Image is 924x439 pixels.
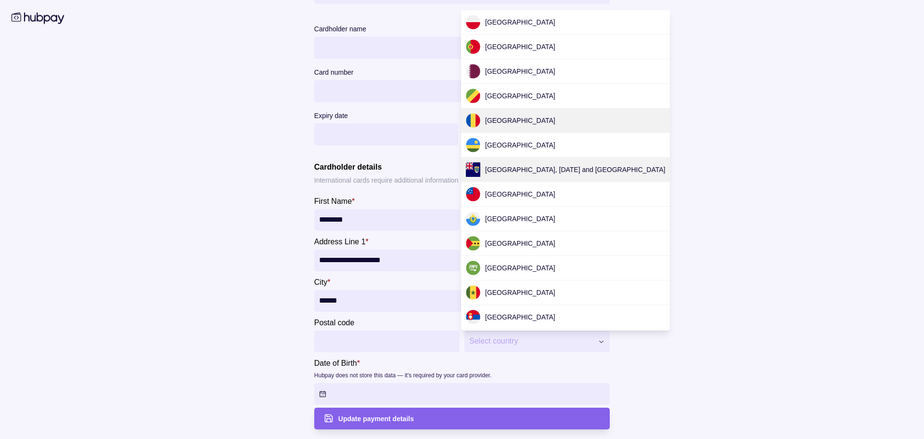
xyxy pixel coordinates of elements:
[485,67,555,75] span: [GEOGRAPHIC_DATA]
[485,166,665,173] span: [GEOGRAPHIC_DATA], [DATE] and [GEOGRAPHIC_DATA]
[485,313,555,321] span: [GEOGRAPHIC_DATA]
[466,310,480,324] img: rs
[485,289,555,296] span: [GEOGRAPHIC_DATA]
[485,117,555,124] span: [GEOGRAPHIC_DATA]
[485,215,555,223] span: [GEOGRAPHIC_DATA]
[485,92,555,100] span: [GEOGRAPHIC_DATA]
[466,236,480,251] img: st
[485,264,555,272] span: [GEOGRAPHIC_DATA]
[466,64,480,79] img: qa
[466,40,480,54] img: pt
[485,239,555,247] span: [GEOGRAPHIC_DATA]
[466,285,480,300] img: sn
[485,141,555,149] span: [GEOGRAPHIC_DATA]
[466,113,480,128] img: ro
[466,212,480,226] img: sm
[485,18,555,26] span: [GEOGRAPHIC_DATA]
[466,261,480,275] img: sa
[466,15,480,29] img: pl
[466,162,480,177] img: sh
[466,138,480,152] img: rw
[466,89,480,103] img: cd
[485,43,555,51] span: [GEOGRAPHIC_DATA]
[485,190,555,198] span: [GEOGRAPHIC_DATA]
[466,187,480,201] img: ws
